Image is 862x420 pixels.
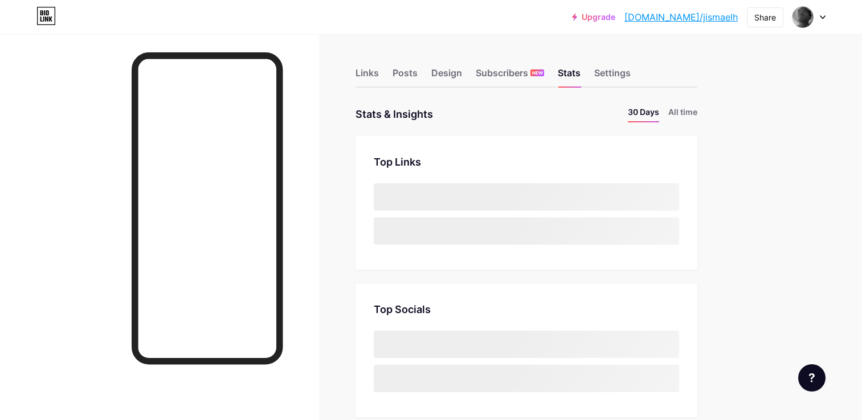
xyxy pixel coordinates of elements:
[668,106,697,122] li: All time
[476,66,544,87] div: Subscribers
[628,106,659,122] li: 30 Days
[572,13,615,22] a: Upgrade
[624,10,738,24] a: [DOMAIN_NAME]/jismaelh
[792,6,814,28] img: Ismael Hernández José Alberto
[558,66,581,87] div: Stats
[431,66,462,87] div: Design
[594,66,631,87] div: Settings
[374,302,679,317] div: Top Socials
[356,66,379,87] div: Links
[754,11,776,23] div: Share
[532,69,543,76] span: NEW
[356,106,433,122] div: Stats & Insights
[393,66,418,87] div: Posts
[374,154,679,170] div: Top Links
